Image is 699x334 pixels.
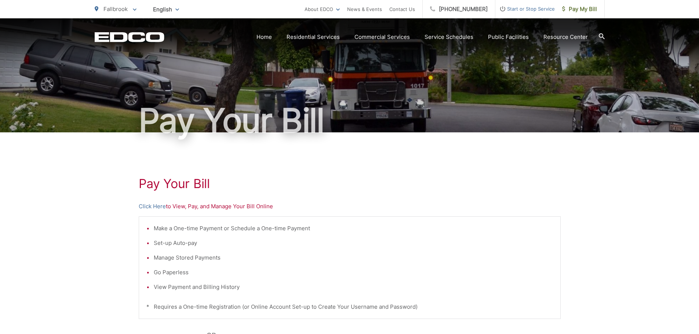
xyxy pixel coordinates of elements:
a: Service Schedules [425,33,473,41]
a: News & Events [347,5,382,14]
a: EDCD logo. Return to the homepage. [95,32,164,42]
a: Residential Services [287,33,340,41]
a: Home [256,33,272,41]
span: English [148,3,185,16]
a: Resource Center [543,33,588,41]
a: Click Here [139,202,166,211]
h1: Pay Your Bill [139,176,561,191]
li: View Payment and Billing History [154,283,553,291]
li: Manage Stored Payments [154,253,553,262]
p: * Requires a One-time Registration (or Online Account Set-up to Create Your Username and Password) [146,302,553,311]
a: Contact Us [389,5,415,14]
a: Commercial Services [354,33,410,41]
a: About EDCO [305,5,340,14]
li: Go Paperless [154,268,553,277]
h1: Pay Your Bill [95,102,605,139]
p: to View, Pay, and Manage Your Bill Online [139,202,561,211]
li: Make a One-time Payment or Schedule a One-time Payment [154,224,553,233]
span: Pay My Bill [562,5,597,14]
span: Fallbrook [103,5,128,12]
a: Public Facilities [488,33,529,41]
li: Set-up Auto-pay [154,239,553,247]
